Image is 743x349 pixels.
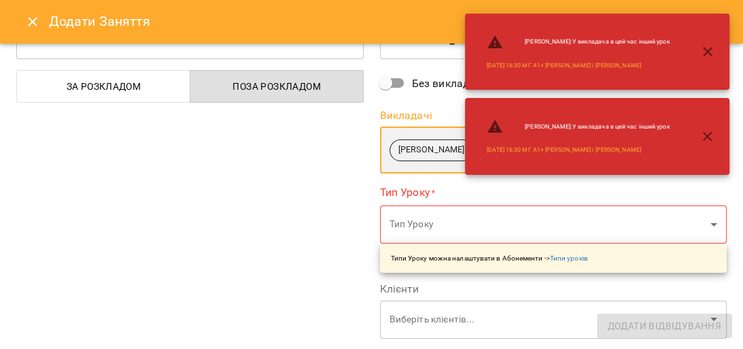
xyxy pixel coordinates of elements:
[16,70,190,103] button: За розкладом
[412,76,488,92] span: Без викладача
[380,110,727,121] label: Викладачі
[380,284,727,295] label: Клієнти
[390,144,473,156] span: [PERSON_NAME]
[476,29,680,56] li: [PERSON_NAME] : У викладача в цей час інший урок
[390,218,706,231] p: Тип Уроку
[487,146,641,154] a: [DATE] 16:30 МГ А1+ [PERSON_NAME] і [PERSON_NAME]
[16,5,49,38] button: Close
[550,254,588,262] a: Типи уроків
[487,61,641,70] a: [DATE] 16:30 МГ А1+ [PERSON_NAME] і [PERSON_NAME]
[198,78,356,95] span: Поза розкладом
[390,313,706,327] p: Виберіть клієнтів...
[380,127,727,173] div: [PERSON_NAME]
[391,253,588,263] p: Типи Уроку можна налаштувати в Абонементи ->
[476,113,680,140] li: [PERSON_NAME] : У викладача в цей час інший урок
[380,205,727,244] div: Тип Уроку
[190,70,364,103] button: Поза розкладом
[25,78,182,95] span: За розкладом
[380,300,727,339] div: Виберіть клієнтів...
[380,184,727,200] label: Тип Уроку
[49,11,727,32] h6: Додати Заняття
